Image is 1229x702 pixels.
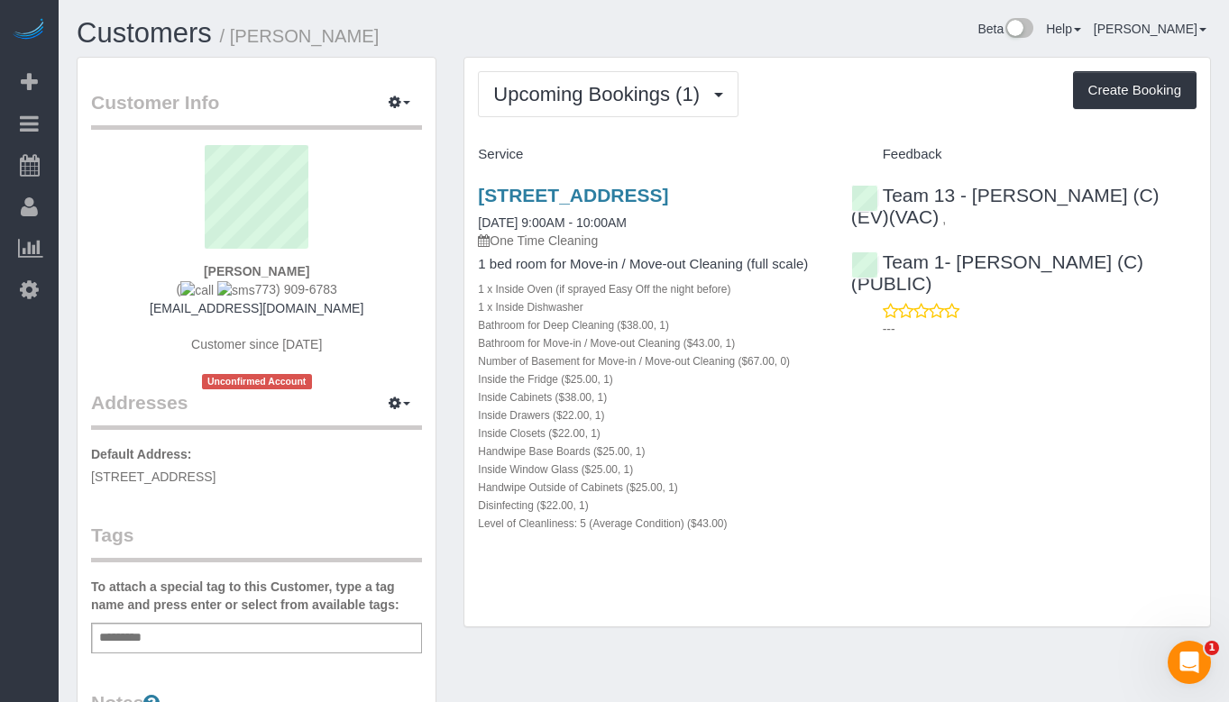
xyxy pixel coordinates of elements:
[180,281,214,299] img: call
[91,445,192,463] label: Default Address:
[478,257,823,272] h4: 1 bed room for Move-in / Move-out Cleaning (full scale)
[220,26,380,46] small: / [PERSON_NAME]
[217,281,255,299] img: sms
[1205,641,1219,655] span: 1
[478,445,645,458] small: Handwipe Base Boards ($25.00, 1)
[478,427,601,440] small: Inside Closets ($22.00, 1)
[478,215,627,230] a: [DATE] 9:00AM - 10:00AM
[478,409,604,422] small: Inside Drawers ($22.00, 1)
[478,337,735,350] small: Bathroom for Move-in / Move-out Cleaning ($43.00, 1)
[478,517,727,530] small: Level of Cleanliness: 5 (Average Condition) ($43.00)
[91,89,422,130] legend: Customer Info
[478,71,738,117] button: Upcoming Bookings (1)
[478,147,823,162] h4: Service
[478,463,633,476] small: Inside Window Glass ($25.00, 1)
[851,251,1143,294] a: Team 1- [PERSON_NAME] (C)(PUBLIC)
[1094,22,1206,36] a: [PERSON_NAME]
[1046,22,1081,36] a: Help
[478,283,730,296] small: 1 x Inside Oven (if sprayed Easy Off the night before)
[478,185,668,205] a: [STREET_ADDRESS]
[91,470,216,484] span: [STREET_ADDRESS]
[478,391,607,404] small: Inside Cabinets ($38.00, 1)
[202,374,312,389] span: Unconfirmed Account
[11,18,47,43] img: Automaid Logo
[177,282,337,296] span: ( 773) 909-6783
[478,481,677,494] small: Handwipe Outside of Cabinets ($25.00, 1)
[478,355,790,368] small: Number of Basement for Move-in / Move-out Cleaning ($67.00, 0)
[977,22,1033,36] a: Beta
[478,301,582,314] small: 1 x Inside Dishwasher
[493,83,709,105] span: Upcoming Bookings (1)
[191,337,322,351] span: Customer since [DATE]
[942,212,946,226] span: ,
[883,320,1197,338] p: ---
[478,232,823,250] p: One Time Cleaning
[478,373,612,386] small: Inside the Fridge ($25.00, 1)
[91,522,422,562] legend: Tags
[851,185,1160,227] a: Team 13 - [PERSON_NAME] (C)(EV)(VAC)
[1168,641,1211,684] iframe: Intercom live chat
[77,17,212,49] a: Customers
[150,301,363,315] a: [EMAIL_ADDRESS][DOMAIN_NAME]
[1004,18,1033,41] img: New interface
[478,319,669,332] small: Bathroom for Deep Cleaning ($38.00, 1)
[91,578,422,614] label: To attach a special tag to this Customer, type a tag name and press enter or select from availabl...
[1073,71,1197,109] button: Create Booking
[851,147,1197,162] h4: Feedback
[478,499,588,512] small: Disinfecting ($22.00, 1)
[204,264,309,278] strong: [PERSON_NAME]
